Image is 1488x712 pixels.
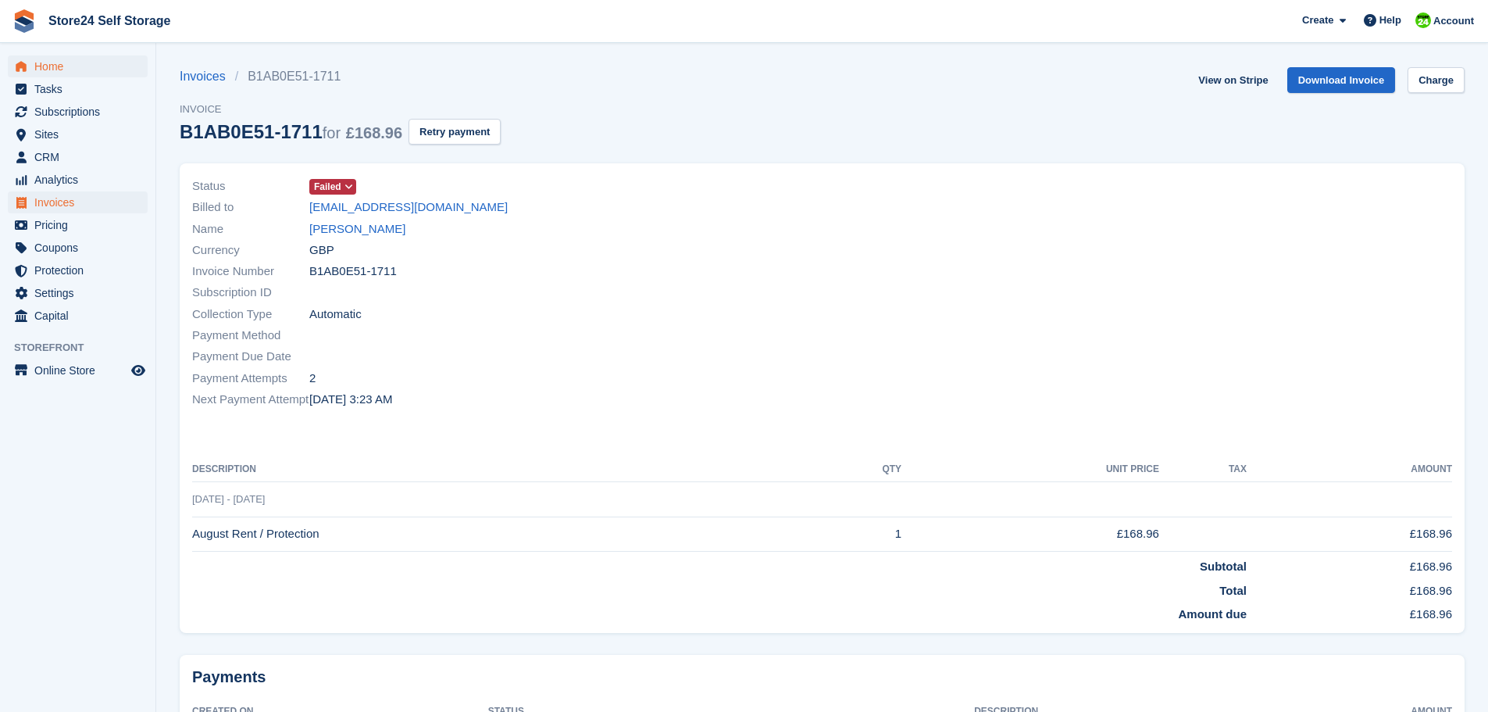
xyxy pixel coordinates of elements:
[192,220,309,238] span: Name
[1408,67,1465,93] a: Charge
[8,360,148,381] a: menu
[34,191,128,213] span: Invoices
[8,123,148,145] a: menu
[8,305,148,327] a: menu
[34,360,128,381] span: Online Store
[1247,552,1452,576] td: £168.96
[309,199,508,216] a: [EMAIL_ADDRESS][DOMAIN_NAME]
[129,361,148,380] a: Preview store
[192,306,309,324] span: Collection Type
[8,237,148,259] a: menu
[1247,517,1452,552] td: £168.96
[192,370,309,388] span: Payment Attempts
[309,391,392,409] time: 2025-08-30 02:23:42 UTC
[309,370,316,388] span: 2
[180,67,501,86] nav: breadcrumbs
[180,102,501,117] span: Invoice
[34,123,128,145] span: Sites
[8,169,148,191] a: menu
[309,242,334,259] span: GBP
[8,55,148,77] a: menu
[192,348,309,366] span: Payment Due Date
[34,169,128,191] span: Analytics
[192,199,309,216] span: Billed to
[12,9,36,33] img: stora-icon-8386f47178a22dfd0bd8f6a31ec36ba5ce8667c1dd55bd0f319d3a0aa187defe.svg
[34,214,128,236] span: Pricing
[34,282,128,304] span: Settings
[192,242,309,259] span: Currency
[323,124,341,141] span: for
[192,493,265,505] span: [DATE] - [DATE]
[8,191,148,213] a: menu
[1287,67,1396,93] a: Download Invoice
[180,121,402,142] div: B1AB0E51-1711
[192,327,309,345] span: Payment Method
[1178,607,1247,621] strong: Amount due
[1433,13,1474,29] span: Account
[309,177,356,195] a: Failed
[8,259,148,281] a: menu
[34,305,128,327] span: Capital
[1247,576,1452,600] td: £168.96
[309,306,362,324] span: Automatic
[34,237,128,259] span: Coupons
[409,119,501,145] button: Retry payment
[34,55,128,77] span: Home
[808,457,901,482] th: QTY
[1415,13,1431,28] img: Robert Sears
[309,220,405,238] a: [PERSON_NAME]
[901,457,1159,482] th: Unit Price
[309,263,397,281] span: B1AB0E51-1711
[1219,584,1247,597] strong: Total
[8,214,148,236] a: menu
[901,517,1159,552] td: £168.96
[34,259,128,281] span: Protection
[42,8,177,34] a: Store24 Self Storage
[1247,457,1452,482] th: Amount
[808,517,901,552] td: 1
[192,284,309,302] span: Subscription ID
[8,78,148,100] a: menu
[1379,13,1401,28] span: Help
[34,146,128,168] span: CRM
[1159,457,1247,482] th: Tax
[180,67,235,86] a: Invoices
[192,263,309,281] span: Invoice Number
[8,146,148,168] a: menu
[314,180,341,194] span: Failed
[192,517,808,552] td: August Rent / Protection
[192,177,309,195] span: Status
[34,101,128,123] span: Subscriptions
[34,78,128,100] span: Tasks
[1192,67,1274,93] a: View on Stripe
[8,282,148,304] a: menu
[192,391,309,409] span: Next Payment Attempt
[14,340,155,356] span: Storefront
[1247,599,1452,624] td: £168.96
[1302,13,1333,28] span: Create
[346,124,402,141] span: £168.96
[1200,560,1247,573] strong: Subtotal
[192,457,808,482] th: Description
[192,667,1452,687] h2: Payments
[8,101,148,123] a: menu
